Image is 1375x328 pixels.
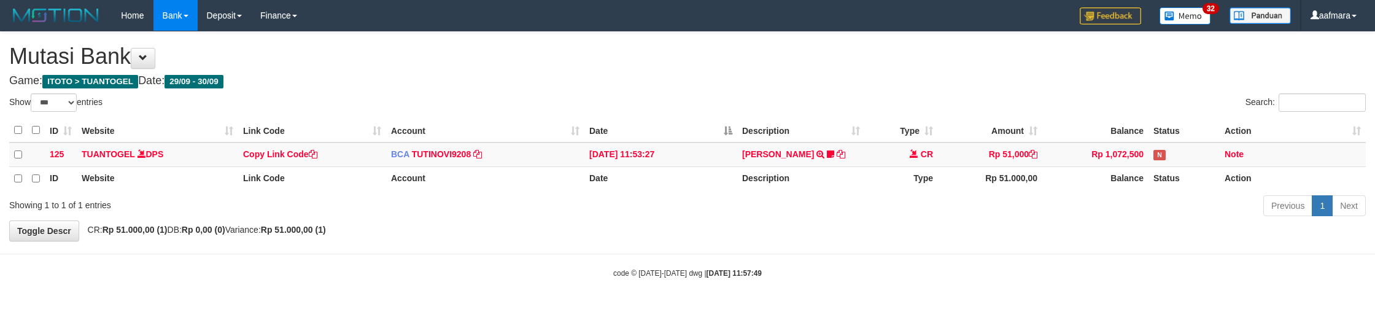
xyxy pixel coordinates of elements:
[165,75,223,88] span: 29/09 - 30/09
[386,166,584,190] th: Account
[1042,143,1148,167] td: Rp 1,072,500
[584,143,737,167] td: [DATE] 11:53:27
[45,119,77,143] th: ID: activate to sort column ascending
[742,149,814,159] a: [PERSON_NAME]
[50,149,64,159] span: 125
[1312,195,1333,216] a: 1
[737,119,865,143] th: Description: activate to sort column ascending
[1220,119,1366,143] th: Action: activate to sort column ascending
[261,225,326,235] strong: Rp 51.000,00 (1)
[921,149,933,159] span: CR
[243,149,317,159] a: Copy Link Code
[1245,93,1366,112] label: Search:
[584,119,737,143] th: Date: activate to sort column descending
[1203,3,1219,14] span: 32
[9,44,1366,69] h1: Mutasi Bank
[1029,149,1037,159] a: Copy Rp 51,000 to clipboard
[45,166,77,190] th: ID
[1263,195,1312,216] a: Previous
[1279,93,1366,112] input: Search:
[1153,150,1166,160] span: Has Note
[613,269,762,278] small: code © [DATE]-[DATE] dwg |
[837,149,845,159] a: Copy CARLIM to clipboard
[1042,119,1148,143] th: Balance
[865,166,938,190] th: Type
[938,119,1042,143] th: Amount: activate to sort column ascending
[77,119,238,143] th: Website: activate to sort column ascending
[584,166,737,190] th: Date
[1042,166,1148,190] th: Balance
[1080,7,1141,25] img: Feedback.jpg
[9,194,564,211] div: Showing 1 to 1 of 1 entries
[9,93,103,112] label: Show entries
[77,143,238,167] td: DPS
[473,149,482,159] a: Copy TUTINOVI9208 to clipboard
[707,269,762,278] strong: [DATE] 11:57:49
[412,149,471,159] a: TUTINOVI9208
[42,75,138,88] span: ITOTO > TUANTOGEL
[77,166,238,190] th: Website
[82,225,326,235] span: CR: DB: Variance:
[238,166,386,190] th: Link Code
[1148,166,1220,190] th: Status
[1148,119,1220,143] th: Status
[1220,166,1366,190] th: Action
[391,149,409,159] span: BCA
[9,221,79,241] a: Toggle Descr
[182,225,225,235] strong: Rp 0,00 (0)
[737,166,865,190] th: Description
[386,119,584,143] th: Account: activate to sort column ascending
[31,93,77,112] select: Showentries
[1160,7,1211,25] img: Button%20Memo.svg
[938,166,1042,190] th: Rp 51.000,00
[82,149,135,159] a: TUANTOGEL
[9,75,1366,87] h4: Game: Date:
[238,119,386,143] th: Link Code: activate to sort column ascending
[103,225,168,235] strong: Rp 51.000,00 (1)
[1225,149,1244,159] a: Note
[9,6,103,25] img: MOTION_logo.png
[865,119,938,143] th: Type: activate to sort column ascending
[938,143,1042,167] td: Rp 51,000
[1230,7,1291,24] img: panduan.png
[1332,195,1366,216] a: Next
